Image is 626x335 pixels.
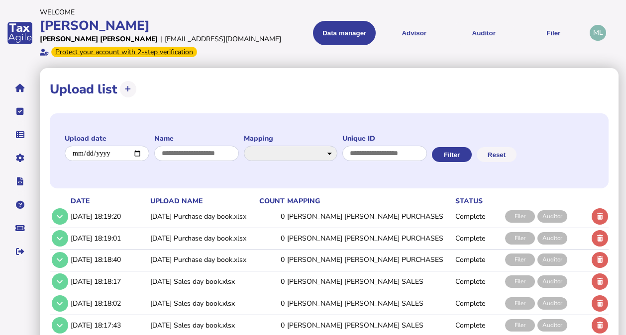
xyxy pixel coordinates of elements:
[52,230,68,247] button: Show/hide row detail
[592,252,608,268] button: Delete upload
[453,196,503,206] th: status
[9,171,30,192] button: Developer hub links
[313,21,376,45] button: Shows a dropdown of Data manager options
[293,21,585,45] menu: navigate products
[537,297,567,310] div: Auditor
[285,250,453,270] td: [PERSON_NAME] [PERSON_NAME] PURCHASES
[253,196,285,206] th: count
[148,250,253,270] td: [DATE] Purchase day book.xlsx
[160,34,162,44] div: |
[505,275,535,288] div: Filer
[148,271,253,292] td: [DATE] Sales day book.xlsx
[453,315,503,335] td: Complete
[453,228,503,248] td: Complete
[9,241,30,262] button: Sign out
[537,319,567,332] div: Auditor
[522,21,585,45] button: Filer
[69,293,148,314] td: [DATE] 18:18:02
[40,34,158,44] div: [PERSON_NAME] [PERSON_NAME]
[537,232,567,245] div: Auditor
[9,218,30,239] button: Raise a support ticket
[69,196,148,206] th: date
[40,49,49,56] i: Email verified
[52,252,68,268] button: Show/hide row detail
[452,21,515,45] button: Auditor
[505,210,535,223] div: Filer
[285,206,453,227] td: [PERSON_NAME] [PERSON_NAME] PURCHASES
[69,228,148,248] td: [DATE] 18:19:01
[383,21,445,45] button: Shows a dropdown of VAT Advisor options
[69,250,148,270] td: [DATE] 18:18:40
[69,315,148,335] td: [DATE] 18:17:43
[165,34,281,44] div: [EMAIL_ADDRESS][DOMAIN_NAME]
[148,293,253,314] td: [DATE] Sales day book.xlsx
[342,134,427,143] label: Unique ID
[453,293,503,314] td: Complete
[285,315,453,335] td: [PERSON_NAME] [PERSON_NAME] SALES
[477,147,517,162] button: Reset
[253,206,285,227] td: 0
[148,315,253,335] td: [DATE] Sales day book.xlsx
[52,208,68,225] button: Show/hide row detail
[40,7,288,17] div: Welcome
[453,250,503,270] td: Complete
[592,230,608,247] button: Delete upload
[453,271,503,292] td: Complete
[9,101,30,122] button: Tasks
[69,206,148,227] td: [DATE] 18:19:20
[52,317,68,334] button: Show/hide row detail
[65,134,149,143] label: Upload date
[285,196,453,206] th: mapping
[148,196,253,206] th: upload name
[244,134,337,143] label: Mapping
[253,250,285,270] td: 0
[537,210,567,223] div: Auditor
[52,273,68,290] button: Show/hide row detail
[453,206,503,227] td: Complete
[537,253,567,266] div: Auditor
[592,317,608,334] button: Delete upload
[505,232,535,245] div: Filer
[505,253,535,266] div: Filer
[52,295,68,312] button: Show/hide row detail
[148,228,253,248] td: [DATE] Purchase day book.xlsx
[253,293,285,314] td: 0
[432,147,472,162] button: Filter
[9,194,30,215] button: Help pages
[285,293,453,314] td: [PERSON_NAME] [PERSON_NAME] SALES
[505,319,535,332] div: Filer
[120,81,136,97] button: Upload transactions
[590,25,606,41] div: Profile settings
[50,81,117,98] h1: Upload list
[592,208,608,225] button: Delete upload
[253,271,285,292] td: 0
[9,124,30,145] button: Data manager
[592,273,608,290] button: Delete upload
[154,134,239,143] label: Name
[69,271,148,292] td: [DATE] 18:18:17
[253,228,285,248] td: 0
[9,148,30,168] button: Manage settings
[285,228,453,248] td: [PERSON_NAME] [PERSON_NAME] PURCHASES
[505,297,535,310] div: Filer
[285,271,453,292] td: [PERSON_NAME] [PERSON_NAME] SALES
[592,295,608,312] button: Delete upload
[51,47,197,57] div: From Oct 1, 2025, 2-step verification will be required to login. Set it up now...
[537,275,567,288] div: Auditor
[253,315,285,335] td: 0
[9,78,30,98] button: Home
[148,206,253,227] td: [DATE] Purchase day book.xlsx
[40,17,288,34] div: [PERSON_NAME]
